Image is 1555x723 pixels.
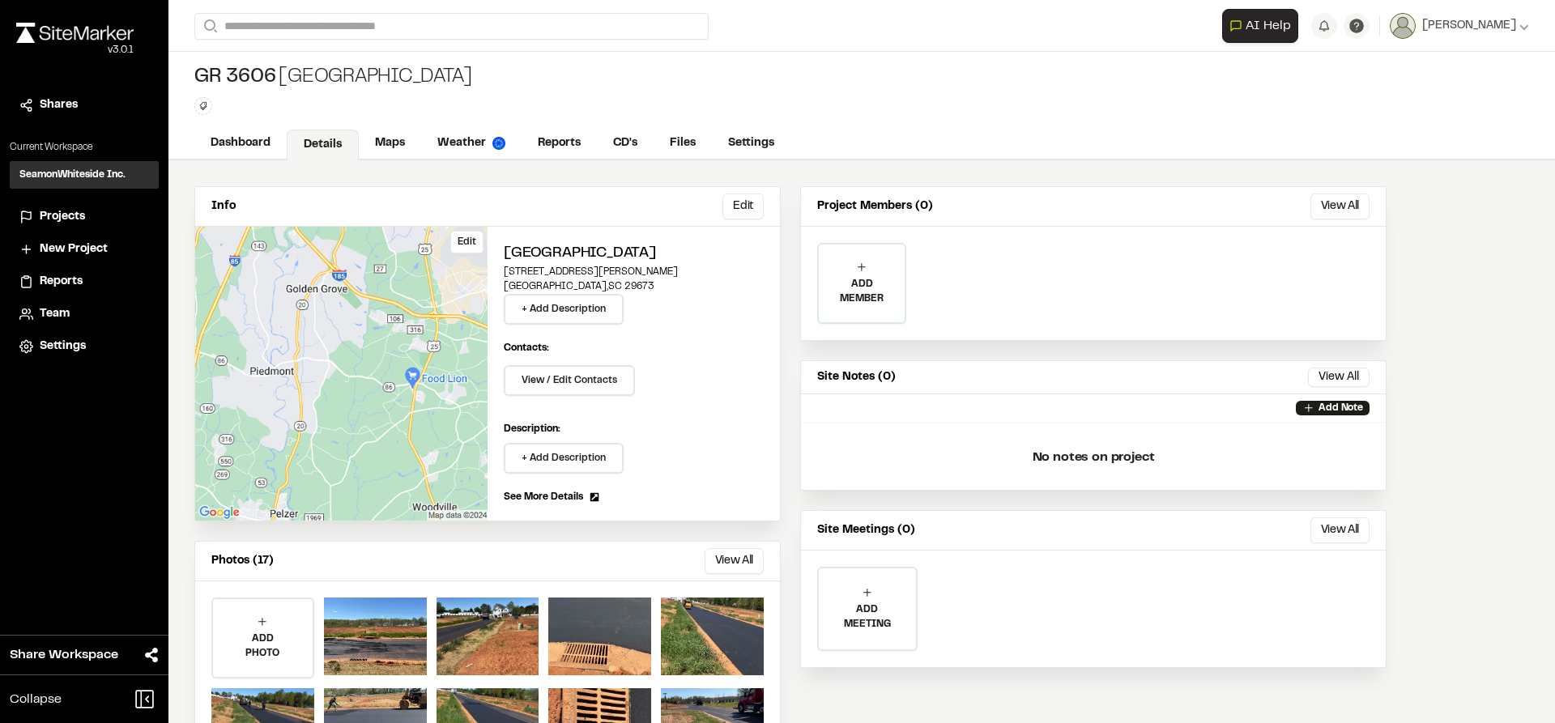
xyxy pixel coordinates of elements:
[10,140,159,155] p: Current Workspace
[16,23,134,43] img: rebrand.png
[211,552,274,570] p: Photos (17)
[40,96,78,114] span: Shares
[194,97,212,115] button: Edit Tags
[504,265,764,279] p: [STREET_ADDRESS][PERSON_NAME]
[40,305,70,323] span: Team
[504,443,624,474] button: + Add Description
[10,645,118,665] span: Share Workspace
[449,230,484,254] button: Edit
[194,13,224,40] button: Search
[1310,194,1370,219] button: View All
[19,96,149,114] a: Shares
[1390,13,1529,39] button: [PERSON_NAME]
[814,432,1373,483] p: No notes on project
[194,65,275,91] span: GR 3606
[654,128,712,159] a: Files
[40,208,85,226] span: Projects
[504,341,549,355] p: Contacts:
[1310,517,1370,543] button: View All
[19,305,149,323] a: Team
[597,128,654,159] a: CD's
[359,128,421,159] a: Maps
[819,602,916,632] p: ADD MEETING
[504,365,635,396] button: View / Edit Contacts
[40,240,108,258] span: New Project
[819,277,905,306] p: ADD MEMBER
[16,43,134,57] div: Oh geez...please don't...
[522,128,597,159] a: Reports
[722,194,764,219] button: Edit
[19,338,149,355] a: Settings
[1422,17,1516,35] span: [PERSON_NAME]
[194,128,287,159] a: Dashboard
[19,273,149,291] a: Reports
[504,243,764,265] h2: [GEOGRAPHIC_DATA]
[10,690,62,709] span: Collapse
[211,198,236,215] p: Info
[817,198,933,215] p: Project Members (0)
[19,168,126,182] h3: SeamonWhiteside Inc.
[19,208,149,226] a: Projects
[504,294,624,325] button: + Add Description
[1390,13,1416,39] img: User
[504,490,583,504] span: See More Details
[19,240,149,258] a: New Project
[504,279,764,294] p: [GEOGRAPHIC_DATA] , SC 29673
[213,632,313,661] p: ADD PHOTO
[287,130,359,160] a: Details
[817,368,896,386] p: Site Notes (0)
[1222,9,1298,43] button: Open AI Assistant
[40,273,83,291] span: Reports
[705,548,764,574] button: View All
[421,128,522,159] a: Weather
[1319,401,1363,415] p: Add Note
[1222,9,1305,43] div: Open AI Assistant
[504,422,764,436] p: Description:
[40,338,86,355] span: Settings
[1308,368,1370,387] button: View All
[817,521,915,539] p: Site Meetings (0)
[492,137,505,150] img: precipai.png
[1246,16,1291,36] span: AI Help
[712,128,790,159] a: Settings
[194,65,472,91] div: [GEOGRAPHIC_DATA]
